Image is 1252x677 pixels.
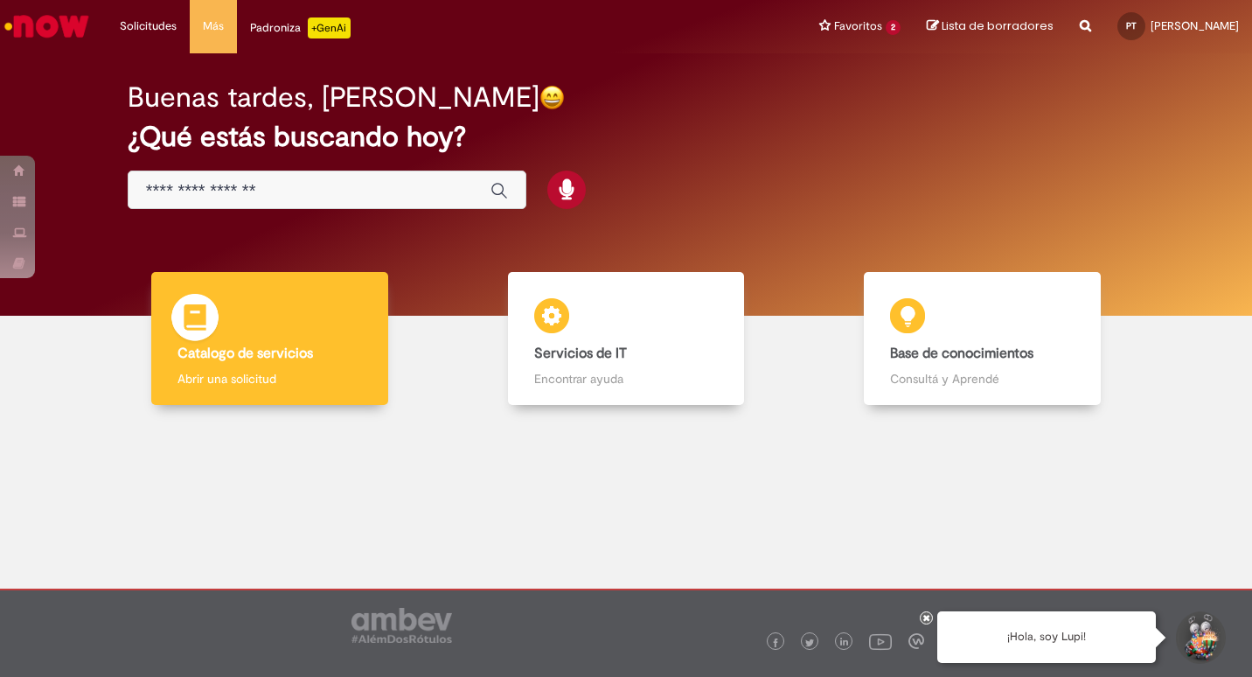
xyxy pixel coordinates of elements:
a: Lista de borradores [927,18,1054,35]
b: Base de conocimientos [890,345,1033,362]
div: Padroniza [250,17,351,38]
b: Servicios de IT [534,345,627,362]
span: 2 [886,20,901,35]
span: Solicitudes [120,17,177,35]
img: logo_footer_ambev_rotulo_gray.png [351,608,452,643]
img: logo_footer_linkedin.png [840,638,849,648]
a: Servicios de IT Encontrar ayuda [448,272,803,406]
span: Lista de borradores [942,17,1054,34]
img: logo_footer_workplace.png [908,633,924,649]
img: logo_footer_youtube.png [869,630,892,653]
p: Consultá y Aprendé [890,370,1075,387]
p: +GenAi [308,17,351,38]
p: Abrir una solicitud [177,370,362,387]
img: logo_footer_facebook.png [771,639,780,647]
h2: Buenas tardes, [PERSON_NAME] [128,82,539,113]
img: ServiceNow [2,9,92,44]
img: logo_footer_twitter.png [805,639,814,647]
span: Más [203,17,224,35]
a: Base de conocimientos Consultá y Aprendé [804,272,1160,406]
button: Iniciar conversación de soporte [1173,611,1226,664]
b: Catalogo de servicios [177,345,313,362]
h2: ¿Qué estás buscando hoy? [128,122,1124,152]
span: [PERSON_NAME] [1151,18,1239,33]
p: Encontrar ayuda [534,370,719,387]
span: Favoritos [834,17,882,35]
img: happy-face.png [539,85,565,110]
a: Catalogo de servicios Abrir una solicitud [92,272,448,406]
span: PT [1126,20,1137,31]
div: ¡Hola, soy Lupi! [937,611,1156,663]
